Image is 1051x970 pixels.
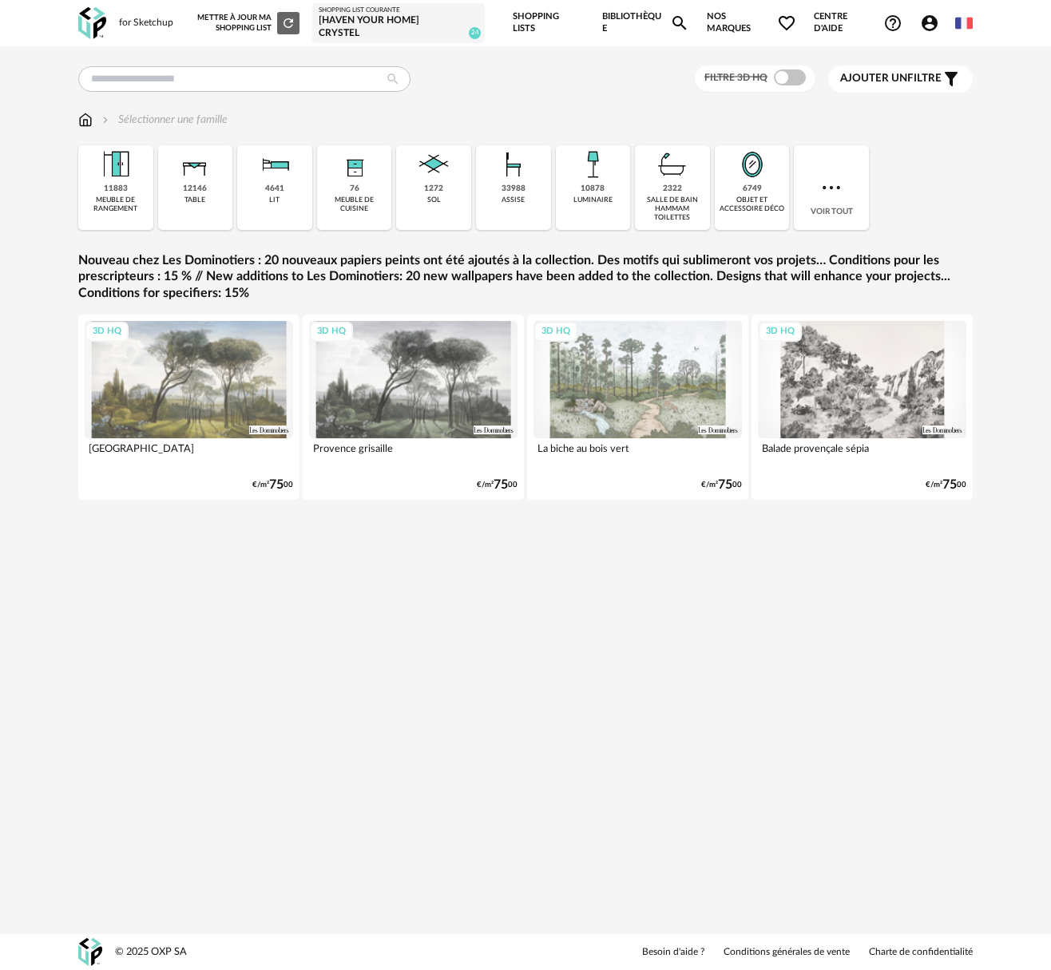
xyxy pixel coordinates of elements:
[184,196,205,204] div: table
[777,14,796,33] span: Heart Outline icon
[701,480,742,490] div: €/m² 00
[322,196,387,214] div: meuble de cuisine
[319,6,478,40] a: Shopping List courante [Haven your Home] Crystel 24
[477,480,518,490] div: €/m² 00
[663,184,682,194] div: 2322
[955,14,973,32] img: fr
[527,315,748,500] a: 3D HQ La biche au bois vert €/m²7500
[759,322,802,342] div: 3D HQ
[269,480,284,490] span: 75
[942,69,961,89] span: Filter icon
[83,196,149,214] div: meuble de rangement
[920,14,939,33] span: Account Circle icon
[78,938,102,966] img: OXP
[840,72,942,85] span: filtre
[252,480,293,490] div: €/m² 00
[78,7,106,40] img: OXP
[104,184,128,194] div: 11883
[281,18,295,26] span: Refresh icon
[752,315,973,500] a: 3D HQ Balade provençale sépia €/m²7500
[303,315,524,500] a: 3D HQ Provence grisaille €/m²7500
[350,184,359,194] div: 76
[942,480,957,490] span: 75
[494,480,508,490] span: 75
[85,322,129,342] div: 3D HQ
[99,112,112,128] img: svg+xml;base64,PHN2ZyB3aWR0aD0iMTYiIGhlaWdodD0iMTYiIHZpZXdCb3g9IjAgMCAxNiAxNiIgZmlsbD0ibm9uZSIgeG...
[869,946,973,959] a: Charte de confidentialité
[920,14,946,33] span: Account Circle icon
[883,14,902,33] span: Help Circle Outline icon
[78,315,299,500] a: 3D HQ [GEOGRAPHIC_DATA] €/m²7500
[534,322,577,342] div: 3D HQ
[642,946,704,959] a: Besoin d'aide ?
[319,14,478,39] div: [Haven your Home] Crystel
[758,438,966,470] div: Balade provençale sépia
[926,480,966,490] div: €/m² 00
[427,196,441,204] div: sol
[97,145,135,184] img: Meuble%20de%20rangement.png
[310,322,353,342] div: 3D HQ
[78,252,973,302] a: Nouveau chez Les Dominotiers : 20 nouveaux papiers peints ont été ajoutés à la collection. Des mo...
[183,184,207,194] div: 12146
[309,438,518,470] div: Provence grisaille
[573,196,613,204] div: luminaire
[176,145,214,184] img: Table.png
[319,6,478,14] div: Shopping List courante
[502,196,525,204] div: assise
[533,438,742,470] div: La biche au bois vert
[794,145,869,230] div: Voir tout
[265,184,284,194] div: 4641
[828,65,973,93] button: Ajouter unfiltre Filter icon
[119,17,173,30] div: for Sketchup
[85,438,293,470] div: [GEOGRAPHIC_DATA]
[414,145,453,184] img: Sol.png
[724,946,850,959] a: Conditions générales de vente
[733,145,771,184] img: Miroir.png
[115,945,187,959] div: © 2025 OXP SA
[653,145,692,184] img: Salle%20de%20bain.png
[670,14,689,33] span: Magnify icon
[640,196,705,223] div: salle de bain hammam toilettes
[424,184,443,194] div: 1272
[469,27,481,39] span: 24
[814,11,902,34] span: Centre d'aideHelp Circle Outline icon
[256,145,294,184] img: Literie.png
[581,184,605,194] div: 10878
[718,480,732,490] span: 75
[840,73,907,84] span: Ajouter un
[704,73,767,82] span: Filtre 3D HQ
[720,196,785,214] div: objet et accessoire déco
[78,112,93,128] img: svg+xml;base64,PHN2ZyB3aWR0aD0iMTYiIGhlaWdodD0iMTciIHZpZXdCb3g9IjAgMCAxNiAxNyIgZmlsbD0ibm9uZSIgeG...
[743,184,762,194] div: 6749
[269,196,280,204] div: lit
[335,145,374,184] img: Rangement.png
[494,145,533,184] img: Assise.png
[197,12,299,34] div: Mettre à jour ma Shopping List
[573,145,612,184] img: Luminaire.png
[99,112,228,128] div: Sélectionner une famille
[819,175,844,200] img: more.7b13dc1.svg
[502,184,525,194] div: 33988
